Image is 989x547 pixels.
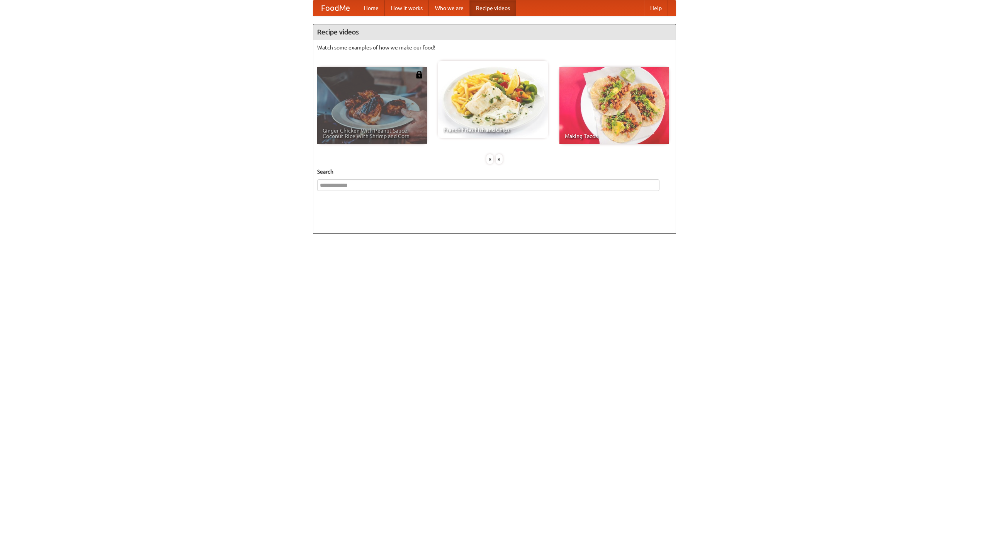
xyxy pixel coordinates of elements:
span: French Fries Fish and Chips [444,127,542,133]
div: « [486,154,493,164]
img: 483408.png [415,71,423,78]
h5: Search [317,168,672,176]
div: » [496,154,503,164]
a: Making Tacos [559,67,669,144]
a: Recipe videos [470,0,516,16]
a: French Fries Fish and Chips [438,61,548,138]
a: Home [358,0,385,16]
a: FoodMe [313,0,358,16]
a: How it works [385,0,429,16]
a: Help [644,0,668,16]
a: Who we are [429,0,470,16]
p: Watch some examples of how we make our food! [317,44,672,51]
h4: Recipe videos [313,24,676,40]
span: Making Tacos [565,133,664,139]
